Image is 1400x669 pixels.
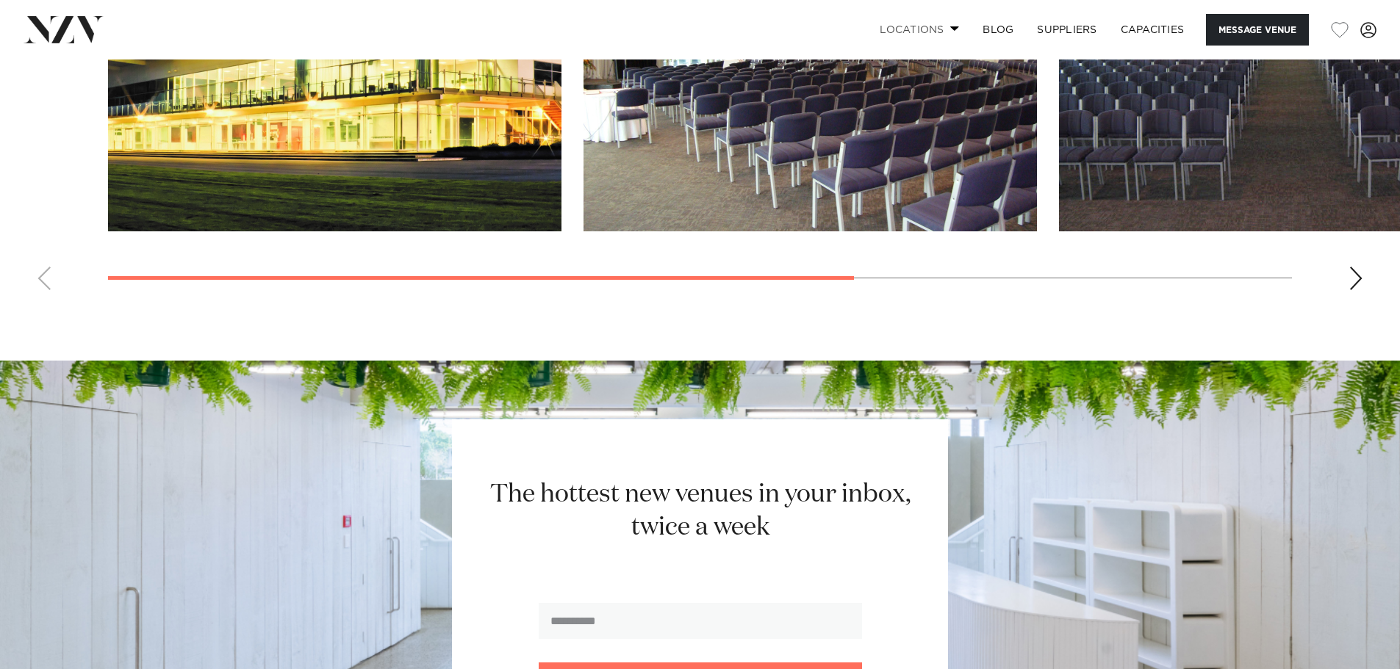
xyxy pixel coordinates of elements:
[1025,14,1108,46] a: SUPPLIERS
[971,14,1025,46] a: BLOG
[1206,14,1309,46] button: Message Venue
[1109,14,1196,46] a: Capacities
[24,16,104,43] img: nzv-logo.png
[868,14,971,46] a: Locations
[472,478,928,544] h2: The hottest new venues in your inbox, twice a week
